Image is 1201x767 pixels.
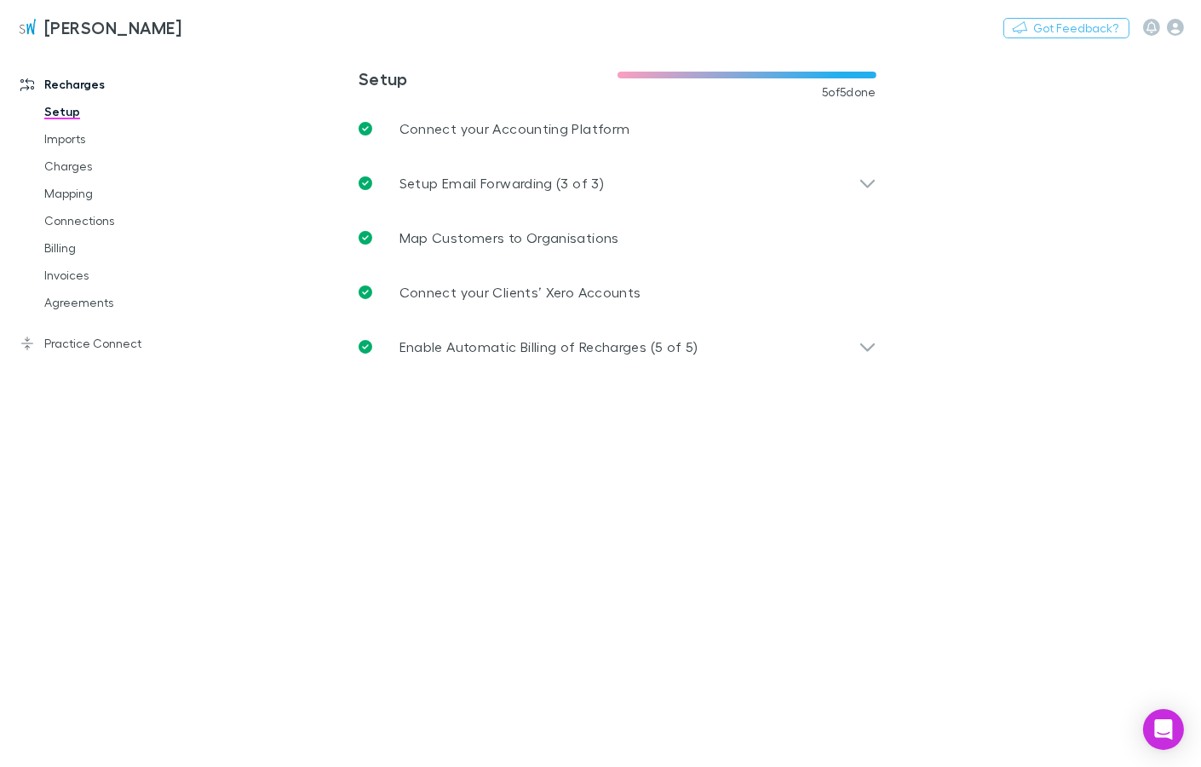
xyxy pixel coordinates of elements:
a: [PERSON_NAME] [7,7,192,48]
a: Billing [27,234,224,262]
a: Setup [27,98,224,125]
p: Setup Email Forwarding (3 of 3) [399,173,604,193]
a: Imports [27,125,224,153]
div: Setup Email Forwarding (3 of 3) [345,156,890,210]
p: Connect your Clients’ Xero Accounts [399,282,641,303]
a: Invoices [27,262,224,289]
div: Open Intercom Messenger [1143,709,1184,750]
p: Connect your Accounting Platform [399,118,630,139]
a: Connect your Clients’ Xero Accounts [345,265,890,320]
a: Connections [27,207,224,234]
a: Connect your Accounting Platform [345,101,890,156]
a: Map Customers to Organisations [345,210,890,265]
p: Map Customers to Organisations [399,228,619,248]
h3: [PERSON_NAME] [44,17,181,37]
a: Recharges [3,71,224,98]
p: Enable Automatic Billing of Recharges (5 of 5) [399,337,698,357]
div: Enable Automatic Billing of Recharges (5 of 5) [345,320,890,374]
img: Sinclair Wilson's Logo [17,17,37,37]
a: Agreements [27,289,224,316]
a: Charges [27,153,224,180]
a: Mapping [27,180,224,207]
a: Practice Connect [3,330,224,357]
button: Got Feedback? [1003,18,1129,38]
span: 5 of 5 done [822,85,876,99]
h3: Setup [359,68,618,89]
